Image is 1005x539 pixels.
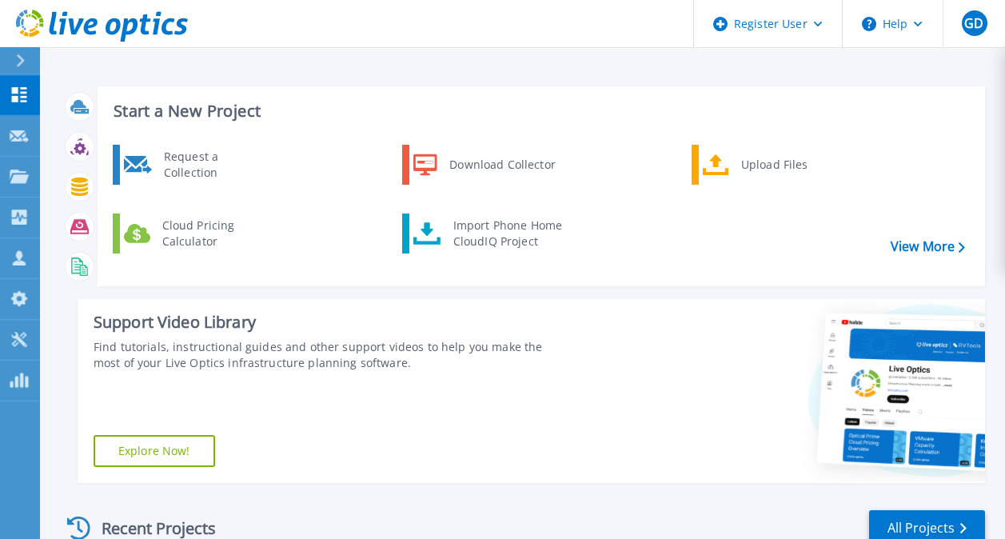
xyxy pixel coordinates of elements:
div: Download Collector [441,149,562,181]
div: Find tutorials, instructional guides and other support videos to help you make the most of your L... [94,339,565,371]
a: Cloud Pricing Calculator [113,214,277,254]
h3: Start a New Project [114,102,964,120]
a: View More [891,239,965,254]
div: Import Phone Home CloudIQ Project [445,218,570,250]
a: Upload Files [692,145,855,185]
div: Request a Collection [156,149,273,181]
a: Download Collector [402,145,566,185]
a: Explore Now! [94,435,215,467]
a: Request a Collection [113,145,277,185]
span: GD [964,17,983,30]
div: Cloud Pricing Calculator [154,218,273,250]
div: Support Video Library [94,312,565,333]
div: Upload Files [733,149,851,181]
